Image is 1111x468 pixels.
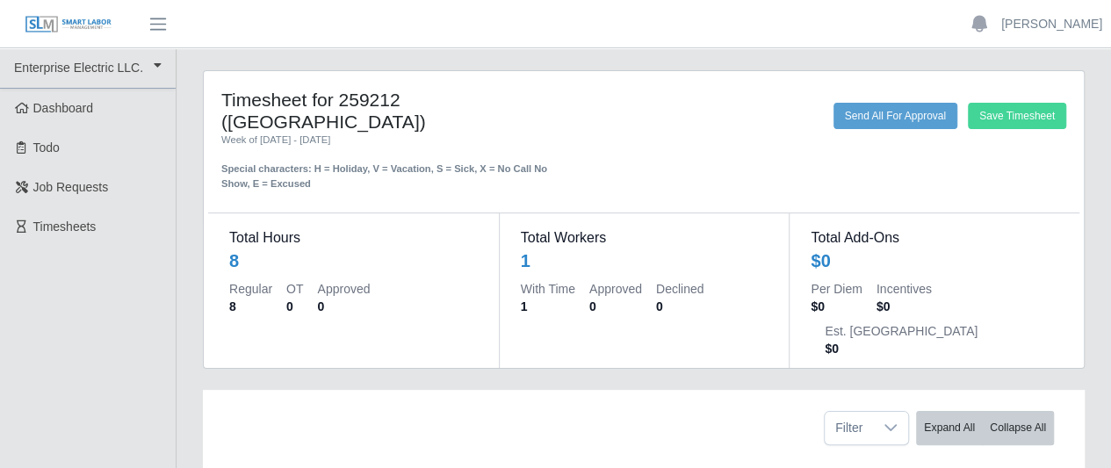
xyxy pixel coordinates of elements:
dt: Declined [656,280,703,298]
dt: Total Add-Ons [811,227,1058,248]
span: Timesheets [33,220,97,234]
div: bulk actions [916,411,1054,445]
div: $0 [811,248,830,273]
dt: Incentives [877,280,932,298]
span: Job Requests [33,180,109,194]
img: SLM Logo [25,15,112,34]
span: Dashboard [33,101,94,115]
dt: Est. [GEOGRAPHIC_DATA] [825,322,978,340]
dd: 1 [521,298,575,315]
dt: Total Hours [229,227,478,248]
dd: $0 [811,298,862,315]
div: Week of [DATE] - [DATE] [221,133,558,148]
button: Expand All [916,411,983,445]
span: Filter [825,412,873,444]
div: 1 [521,248,530,273]
dt: Approved [589,280,642,298]
dt: Total Workers [521,227,768,248]
dt: Per Diem [811,280,862,298]
h4: Timesheet for 259212 ([GEOGRAPHIC_DATA]) [221,89,558,133]
dt: Regular [229,280,272,298]
dd: 0 [656,298,703,315]
span: Todo [33,140,60,155]
div: 8 [229,248,239,273]
dt: Approved [317,280,370,298]
button: Collapse All [982,411,1054,445]
dd: 0 [317,298,370,315]
dd: 0 [286,298,303,315]
dt: OT [286,280,303,298]
button: Send All For Approval [833,103,957,129]
dd: $0 [825,340,978,357]
dd: 8 [229,298,272,315]
button: Save Timesheet [968,103,1066,129]
dd: 0 [589,298,642,315]
a: [PERSON_NAME] [1001,15,1102,33]
dt: With Time [521,280,575,298]
div: Special characters: H = Holiday, V = Vacation, S = Sick, X = No Call No Show, E = Excused [221,148,558,191]
dd: $0 [877,298,932,315]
